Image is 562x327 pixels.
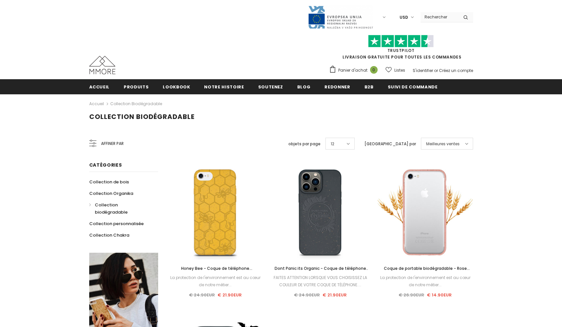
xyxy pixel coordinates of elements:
span: € 21.90EUR [323,292,347,298]
a: Collection de bois [89,176,129,188]
span: € 24.90EUR [294,292,320,298]
span: Meilleures ventes [426,141,460,147]
span: 0 [370,66,378,74]
div: FAITES ATTENTION LORSQUE VOUS CHOISISSEZ LA COULEUR DE VOTRE COQUE DE TÉLÉPHONE.... [273,274,368,289]
a: Listes [385,64,405,76]
img: Cas MMORE [89,56,115,74]
a: Panier d'achat 0 [329,65,381,75]
span: Collection personnalisée [89,221,144,227]
span: Listes [394,67,405,74]
img: Faites confiance aux étoiles pilotes [368,35,434,48]
span: € 24.90EUR [189,292,215,298]
span: Lookbook [163,84,190,90]
span: Accueil [89,84,110,90]
span: LIVRAISON GRATUITE POUR TOUTES LES COMMANDES [329,38,473,60]
label: objets par page [288,141,321,147]
span: Honey Bee - Coque de téléphone biodégradable - Jaune, Orange et Noir [177,266,254,278]
span: € 14.90EUR [427,292,452,298]
span: Redonner [324,84,350,90]
span: Blog [297,84,311,90]
span: 12 [331,141,334,147]
a: Redonner [324,79,350,94]
span: Produits [124,84,149,90]
a: Notre histoire [204,79,244,94]
a: Javni Razpis [308,14,373,20]
a: Collection biodégradable [110,101,162,106]
a: Blog [297,79,311,94]
span: Collection biodégradable [95,202,128,215]
span: Catégories [89,162,122,168]
a: TrustPilot [387,48,415,53]
a: Accueil [89,100,104,108]
a: S'identifier [413,68,433,73]
a: soutenez [258,79,283,94]
span: Suivi de commande [388,84,438,90]
div: La protection de l'environnement est au cœur de notre métier... [378,274,473,289]
span: € 26.90EUR [399,292,424,298]
a: Collection biodégradable [89,199,151,218]
a: Créez un compte [439,68,473,73]
label: [GEOGRAPHIC_DATA] par [364,141,416,147]
a: Dont Panic its Organic - Coque de téléphone biodégradable [273,265,368,272]
span: Collection biodégradable [89,112,195,121]
a: Collection personnalisée [89,218,144,229]
span: Panier d'achat [338,67,367,74]
span: USD [400,14,408,21]
div: La protection de l'environnement est au cœur de notre métier... [168,274,263,289]
a: Honey Bee - Coque de téléphone biodégradable - Jaune, Orange et Noir [168,265,263,272]
a: Accueil [89,79,110,94]
span: Collection de bois [89,179,129,185]
a: Lookbook [163,79,190,94]
a: Produits [124,79,149,94]
span: € 21.90EUR [218,292,242,298]
a: Suivi de commande [388,79,438,94]
span: Dont Panic its Organic - Coque de téléphone biodégradable [275,266,369,278]
span: soutenez [258,84,283,90]
span: B2B [364,84,374,90]
span: Affiner par [101,140,124,147]
input: Search Site [421,12,458,22]
span: Coque de portable biodégradable - Rose transparent [384,266,470,278]
span: Collection Organika [89,190,133,197]
a: Coque de portable biodégradable - Rose transparent [378,265,473,272]
img: Javni Razpis [308,5,373,29]
span: Collection Chakra [89,232,129,238]
span: or [434,68,438,73]
a: B2B [364,79,374,94]
a: Collection Organika [89,188,133,199]
span: Notre histoire [204,84,244,90]
a: Collection Chakra [89,229,129,241]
